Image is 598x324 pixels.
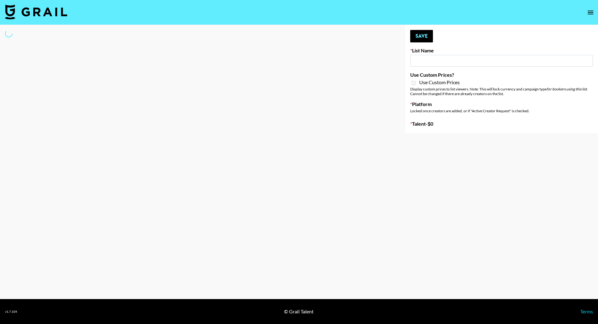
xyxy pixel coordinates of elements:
div: Display custom prices to list viewers. Note: This will lock currency and campaign type . Cannot b... [410,87,593,96]
label: Platform [410,101,593,107]
button: open drawer [584,6,597,19]
a: Terms [580,308,593,314]
label: List Name [410,47,593,54]
div: v 1.7.104 [5,310,17,314]
div: © Grail Talent [284,308,314,315]
em: for bookers using this list [547,87,587,91]
label: Use Custom Prices? [410,72,593,78]
span: Use Custom Prices [419,79,460,85]
img: Grail Talent [5,4,67,19]
label: Talent - $ 0 [410,121,593,127]
div: Locked once creators are added, or if "Active Creator Request" is checked. [410,109,593,113]
button: Save [410,30,433,42]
